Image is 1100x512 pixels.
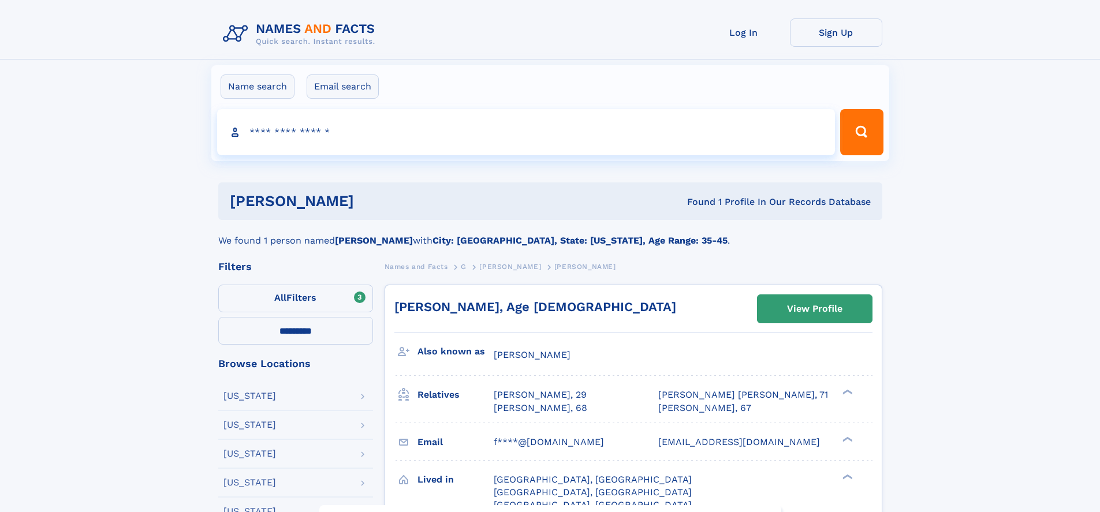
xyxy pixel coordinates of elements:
a: Sign Up [790,18,882,47]
div: ❯ [840,473,853,480]
span: [GEOGRAPHIC_DATA], [GEOGRAPHIC_DATA] [494,499,692,510]
span: [PERSON_NAME] [494,349,570,360]
button: Search Button [840,109,883,155]
div: We found 1 person named with . [218,220,882,248]
h1: [PERSON_NAME] [230,194,521,208]
input: search input [217,109,836,155]
h3: Email [417,432,494,452]
span: [GEOGRAPHIC_DATA], [GEOGRAPHIC_DATA] [494,474,692,485]
span: [EMAIL_ADDRESS][DOMAIN_NAME] [658,436,820,447]
label: Name search [221,74,294,99]
a: View Profile [758,295,872,323]
div: [US_STATE] [223,478,276,487]
img: Logo Names and Facts [218,18,385,50]
b: [PERSON_NAME] [335,235,413,246]
div: ❯ [840,388,853,396]
a: Names and Facts [385,259,448,274]
span: [GEOGRAPHIC_DATA], [GEOGRAPHIC_DATA] [494,487,692,498]
label: Email search [307,74,379,99]
div: [US_STATE] [223,449,276,458]
a: [PERSON_NAME], 68 [494,402,587,414]
span: [PERSON_NAME] [479,263,541,271]
div: [US_STATE] [223,391,276,401]
div: Browse Locations [218,358,373,369]
a: G [461,259,467,274]
div: Found 1 Profile In Our Records Database [520,196,871,208]
h3: Lived in [417,470,494,489]
span: All [274,292,286,303]
div: View Profile [787,296,842,322]
h3: Relatives [417,385,494,405]
div: ❯ [840,435,853,443]
h3: Also known as [417,342,494,361]
div: [US_STATE] [223,420,276,429]
a: Log In [698,18,790,47]
span: [PERSON_NAME] [554,263,616,271]
a: [PERSON_NAME], Age [DEMOGRAPHIC_DATA] [394,300,676,314]
label: Filters [218,285,373,312]
span: G [461,263,467,271]
a: [PERSON_NAME] [479,259,541,274]
b: City: [GEOGRAPHIC_DATA], State: [US_STATE], Age Range: 35-45 [432,235,728,246]
a: [PERSON_NAME] [PERSON_NAME], 71 [658,388,828,401]
a: [PERSON_NAME], 67 [658,402,751,414]
a: [PERSON_NAME], 29 [494,388,587,401]
div: Filters [218,261,373,272]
